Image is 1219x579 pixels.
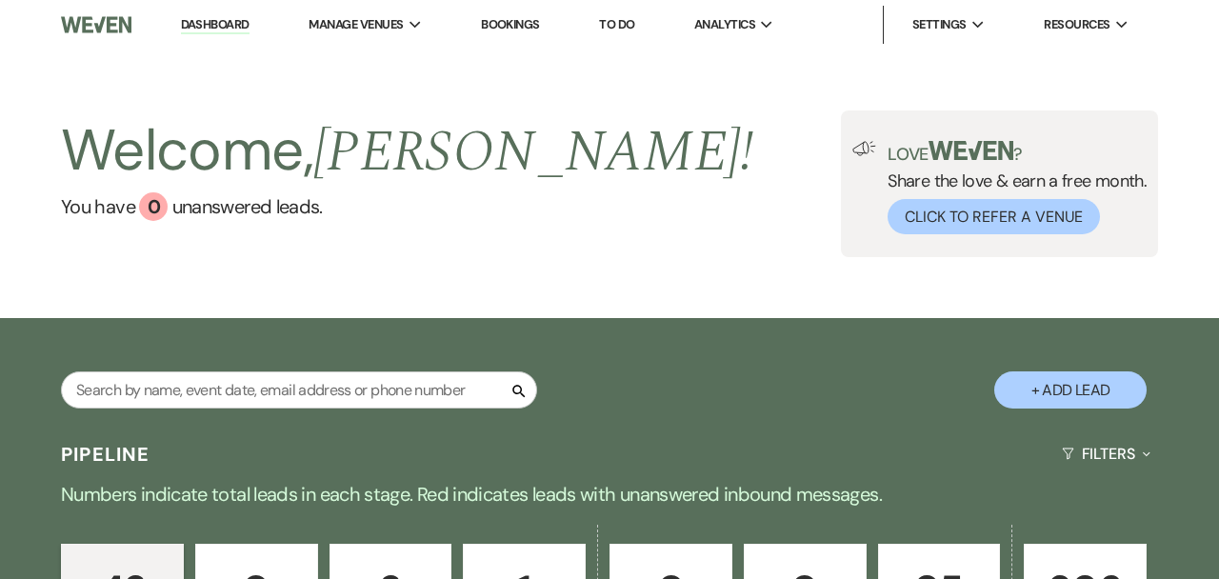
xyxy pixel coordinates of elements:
[1054,429,1158,479] button: Filters
[481,16,540,32] a: Bookings
[309,15,403,34] span: Manage Venues
[929,141,1013,160] img: weven-logo-green.svg
[139,192,168,221] div: 0
[61,5,131,45] img: Weven Logo
[61,371,537,409] input: Search by name, event date, email address or phone number
[313,109,753,196] span: [PERSON_NAME] !
[994,371,1147,409] button: + Add Lead
[888,199,1100,234] button: Click to Refer a Venue
[852,141,876,156] img: loud-speaker-illustration.svg
[694,15,755,34] span: Analytics
[61,441,150,468] h3: Pipeline
[888,141,1147,163] p: Love ?
[181,16,250,34] a: Dashboard
[61,192,753,221] a: You have 0 unanswered leads.
[876,141,1147,234] div: Share the love & earn a free month.
[61,110,753,192] h2: Welcome,
[599,16,634,32] a: To Do
[1044,15,1109,34] span: Resources
[912,15,967,34] span: Settings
